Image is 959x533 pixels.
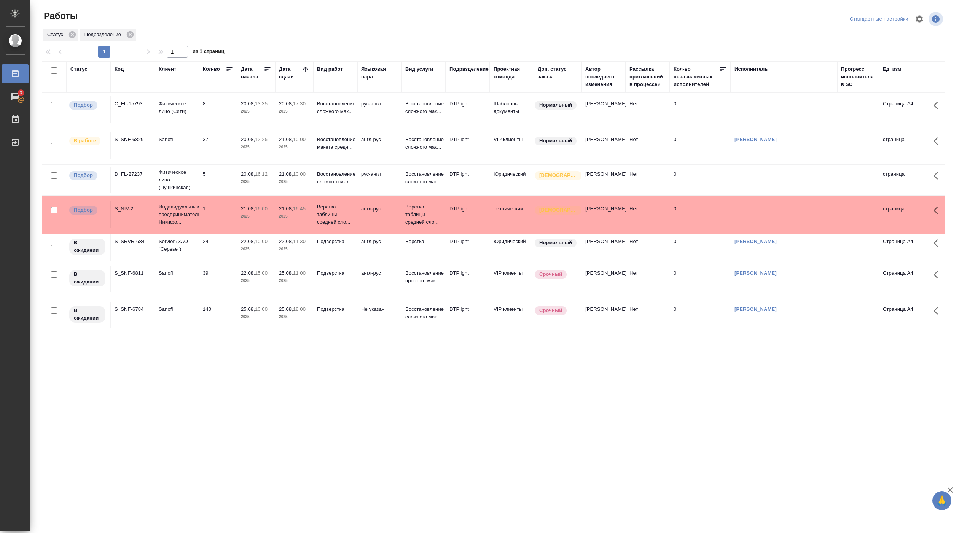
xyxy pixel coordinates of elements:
td: страница [879,132,923,159]
p: [DEMOGRAPHIC_DATA] [539,206,577,214]
p: 13:35 [255,101,268,107]
p: Восстановление простого мак... [405,269,442,285]
p: Sanofi [159,269,195,277]
p: Восстановление сложного мак... [317,170,354,186]
td: DTPlight [446,302,490,328]
p: 20.08, [241,171,255,177]
p: 10:00 [255,239,268,244]
td: 5 [199,167,237,193]
p: Срочный [539,307,562,314]
p: Срочный [539,270,562,278]
td: [PERSON_NAME] [581,266,626,292]
div: S_SNF-6829 [115,136,151,143]
div: S_SRVR-684 [115,238,151,245]
div: Прогресс исполнителя в SC [841,65,875,88]
div: Подразделение [449,65,489,73]
button: Здесь прячутся важные кнопки [929,167,947,185]
p: [DEMOGRAPHIC_DATA] [539,172,577,179]
div: Статус [43,29,78,41]
td: [PERSON_NAME] [581,302,626,328]
div: Клиент [159,65,176,73]
td: англ-рус [357,201,401,228]
p: 2025 [241,143,271,151]
span: из 1 страниц [193,47,225,58]
div: Вид работ [317,65,343,73]
div: Можно подбирать исполнителей [68,205,106,215]
td: Нет [626,201,670,228]
p: Восстановление сложного мак... [405,100,442,115]
td: рус-англ [357,96,401,123]
td: Страница А4 [879,234,923,261]
td: англ-рус [357,234,401,261]
p: 25.08, [279,270,293,276]
div: Можно подбирать исполнителей [68,100,106,110]
td: [PERSON_NAME] [581,132,626,159]
p: 2025 [279,277,309,285]
p: Подбор [74,101,93,109]
td: 140 [199,302,237,328]
div: Исполнитель назначен, приступать к работе пока рано [68,238,106,256]
p: 2025 [241,213,271,220]
a: [PERSON_NAME] [734,137,777,142]
p: Физическое лицо (Сити) [159,100,195,115]
p: Servier (ЗАО "Сервье") [159,238,195,253]
p: Нормальный [539,101,572,109]
p: Верстка таблицы средней сло... [405,203,442,226]
td: 0 [670,132,731,159]
td: 1 [199,201,237,228]
td: VIP клиенты [490,266,534,292]
p: Подверстка [317,238,354,245]
p: 2025 [279,213,309,220]
div: S_SNF-6811 [115,269,151,277]
td: 0 [670,234,731,261]
td: Нет [626,266,670,292]
div: Исполнитель [734,65,768,73]
p: 22.08, [241,239,255,244]
td: 0 [670,302,731,328]
td: VIP клиенты [490,132,534,159]
div: Ед. изм [883,65,902,73]
td: Нет [626,132,670,159]
td: 0 [670,266,731,292]
p: 2025 [279,245,309,253]
p: Нормальный [539,137,572,145]
td: страница [879,167,923,193]
button: Здесь прячутся важные кнопки [929,234,947,252]
p: 2025 [241,313,271,321]
p: Нормальный [539,239,572,247]
div: Исполнитель назначен, приступать к работе пока рано [68,305,106,323]
td: [PERSON_NAME] [581,96,626,123]
p: 2025 [279,143,309,151]
div: Исполнитель выполняет работу [68,136,106,146]
p: Восстановление сложного мак... [405,305,442,321]
div: S_NIV-2 [115,205,151,213]
td: DTPlight [446,132,490,159]
p: 11:30 [293,239,306,244]
td: Нет [626,234,670,261]
p: 20.08, [241,101,255,107]
p: 2025 [279,178,309,186]
div: Рассылка приглашений в процессе? [629,65,666,88]
p: 21.08, [279,171,293,177]
div: D_FL-27237 [115,170,151,178]
a: [PERSON_NAME] [734,270,777,276]
p: В ожидании [74,270,101,286]
td: 24 [199,234,237,261]
td: DTPlight [446,234,490,261]
td: Юридический [490,234,534,261]
p: 21.08, [241,206,255,212]
span: Настроить таблицу [910,10,929,28]
p: 11:00 [293,270,306,276]
td: 8 [199,96,237,123]
td: [PERSON_NAME] [581,201,626,228]
td: Страница А4 [879,266,923,292]
p: 2025 [241,108,271,115]
p: Физическое лицо (Пушкинская) [159,169,195,191]
td: DTPlight [446,266,490,292]
p: Индивидуальный предприниматель Никифо... [159,203,195,226]
p: 10:00 [255,306,268,312]
td: VIP клиенты [490,302,534,328]
button: Здесь прячутся важные кнопки [929,132,947,150]
button: 🙏 [932,491,951,510]
p: Верстка таблицы средней сло... [317,203,354,226]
